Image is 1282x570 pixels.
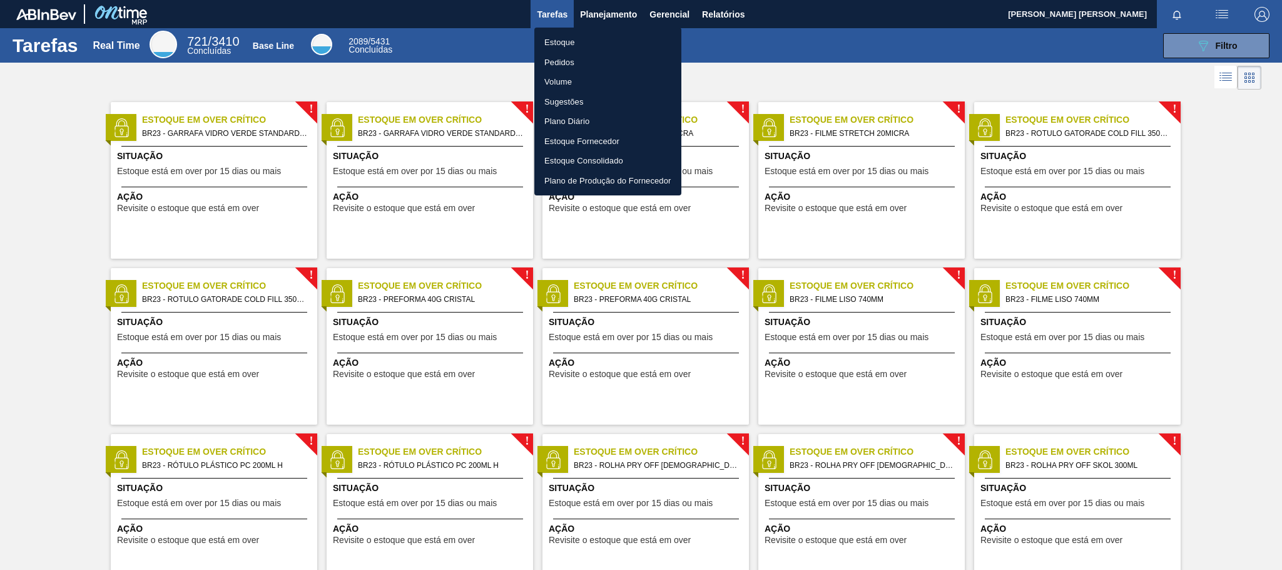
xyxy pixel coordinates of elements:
a: Plano de Produção do Fornecedor [534,171,681,191]
a: Volume [534,72,681,92]
a: Estoque Consolidado [534,151,681,171]
a: Estoque [534,33,681,53]
a: Pedidos [534,53,681,73]
a: Estoque Fornecedor [534,132,681,152]
a: Sugestões [534,92,681,112]
a: Plano Diário [534,111,681,132]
